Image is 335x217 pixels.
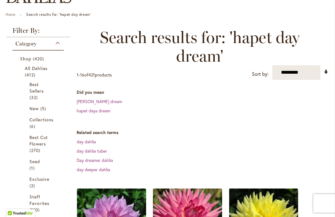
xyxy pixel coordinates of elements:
span: Best Sellers [29,81,44,94]
iframe: Launch Accessibility Center [5,195,22,212]
span: Shop [20,56,31,62]
dt: Did you mean [77,89,329,95]
dt: Related search terms [77,129,329,136]
strong: Filter By: [6,27,70,37]
a: Best Sellers [29,81,48,101]
a: Staff Favorites [29,193,48,213]
span: 6 [29,123,37,129]
a: hapet days dream [77,108,110,114]
span: 5 [40,105,48,112]
a: day deeper dahlia [77,167,110,172]
span: New [29,106,39,111]
a: day dahlia tuber [77,148,107,154]
span: 1 [29,165,36,171]
span: All Dahlias [25,65,48,71]
span: Search results for: 'hapet day dream' [77,28,323,65]
a: Best Cut Flowers [29,134,48,154]
a: All Dahlias [25,65,53,78]
strong: Search results for: 'hapet day dream' [26,12,91,17]
span: 16 [80,72,84,78]
span: Exclusive [29,176,49,182]
p: - of products [77,70,112,80]
span: 110 [29,206,41,213]
span: Best Cut Flowers [29,134,48,147]
span: 270 [29,147,42,154]
span: Staff Favorites [29,194,49,206]
a: Home [6,12,15,17]
span: 32 [29,94,39,101]
span: 412 [25,72,37,78]
a: Seed [29,158,48,171]
span: 1 [77,72,78,78]
a: Shop [20,55,58,62]
a: day dahlia [77,139,96,145]
a: Collections [29,116,48,129]
span: Category [16,40,37,47]
a: New [29,105,48,112]
span: 421 [88,72,95,78]
span: Seed [29,158,40,164]
a: [PERSON_NAME] dream [77,98,122,104]
span: Collections [29,117,54,123]
span: 2 [29,182,37,189]
a: Day dreamer dahlia [77,157,113,163]
span: 420 [33,55,46,62]
label: Sort by: [252,68,269,80]
a: Exclusive [29,176,48,189]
